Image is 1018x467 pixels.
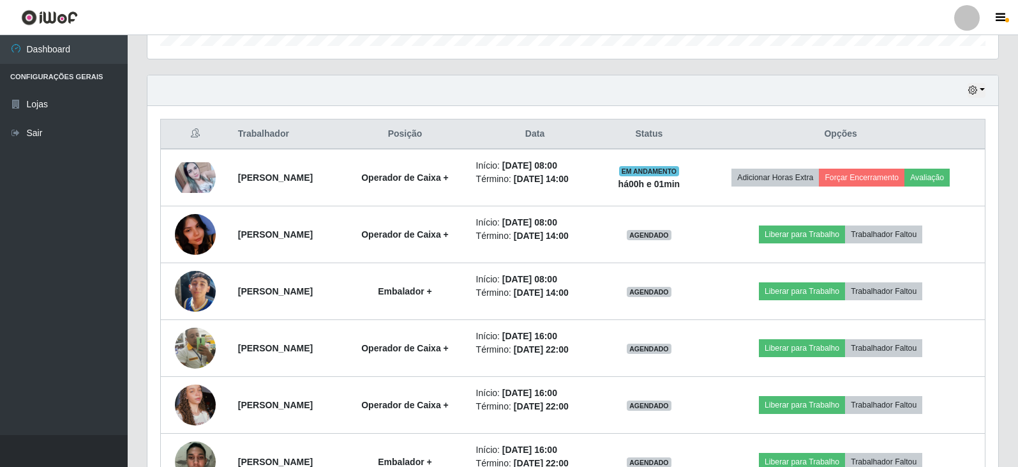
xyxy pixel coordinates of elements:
[341,119,468,149] th: Posição
[627,287,671,297] span: AGENDADO
[378,286,431,296] strong: Embalador +
[731,169,819,187] button: Adicionar Horas Extra
[502,445,557,455] time: [DATE] 16:00
[238,343,313,353] strong: [PERSON_NAME]
[361,229,449,240] strong: Operador de Caixa +
[361,172,449,183] strong: Operador de Caixa +
[514,231,569,241] time: [DATE] 14:00
[468,119,602,149] th: Data
[627,401,671,411] span: AGENDADO
[819,169,904,187] button: Forçar Encerramento
[476,273,594,286] li: Início:
[476,172,594,186] li: Término:
[502,160,557,171] time: [DATE] 08:00
[514,174,569,184] time: [DATE] 14:00
[759,226,845,243] button: Liberar para Trabalho
[230,119,342,149] th: Trabalhador
[845,339,922,357] button: Trabalhador Faltou
[696,119,985,149] th: Opções
[361,343,449,353] strong: Operador de Caixa +
[627,230,671,240] span: AGENDADO
[476,330,594,343] li: Início:
[175,162,216,193] img: 1668045195868.jpeg
[175,328,216,369] img: 1607202884102.jpeg
[619,166,680,176] span: EM ANDAMENTO
[601,119,696,149] th: Status
[627,344,671,354] span: AGENDADO
[238,172,313,183] strong: [PERSON_NAME]
[476,159,594,172] li: Início:
[845,226,922,243] button: Trabalhador Faltou
[175,369,216,441] img: 1756156445652.jpeg
[238,229,313,240] strong: [PERSON_NAME]
[845,396,922,414] button: Trabalhador Faltou
[759,339,845,357] button: Liberar para Trabalho
[238,457,313,467] strong: [PERSON_NAME]
[476,229,594,243] li: Término:
[238,400,313,410] strong: [PERSON_NAME]
[845,282,922,300] button: Trabalhador Faltou
[175,190,216,279] img: 1755826111467.jpeg
[514,344,569,355] time: [DATE] 22:00
[476,286,594,300] li: Término:
[476,387,594,400] li: Início:
[502,388,557,398] time: [DATE] 16:00
[476,400,594,413] li: Término:
[21,10,78,26] img: CoreUI Logo
[175,255,216,328] img: 1756230047876.jpeg
[759,282,845,300] button: Liberar para Trabalho
[502,331,557,341] time: [DATE] 16:00
[476,216,594,229] li: Início:
[502,217,557,227] time: [DATE] 08:00
[378,457,431,467] strong: Embalador +
[502,274,557,284] time: [DATE] 08:00
[361,400,449,410] strong: Operador de Caixa +
[904,169,950,187] button: Avaliação
[476,343,594,356] li: Término:
[759,396,845,414] button: Liberar para Trabalho
[618,179,680,189] strong: há 00 h e 01 min
[514,401,569,411] time: [DATE] 22:00
[238,286,313,296] strong: [PERSON_NAME]
[476,443,594,457] li: Início:
[514,287,569,298] time: [DATE] 14:00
